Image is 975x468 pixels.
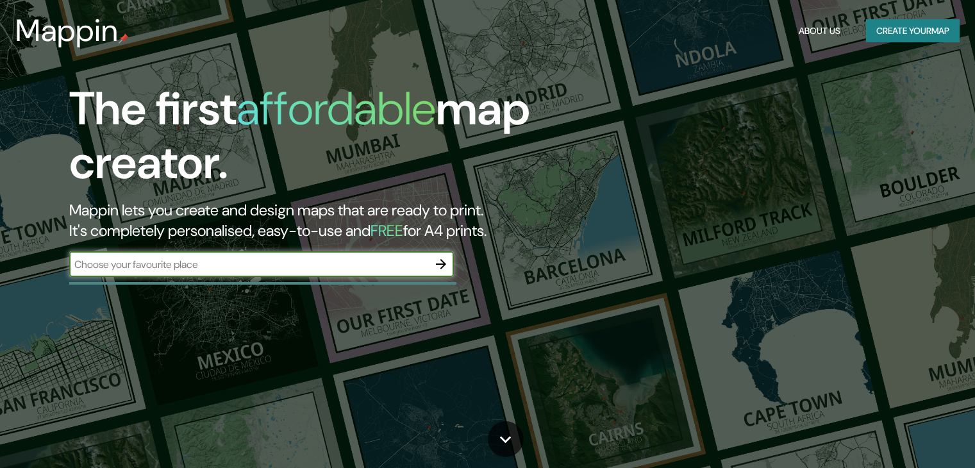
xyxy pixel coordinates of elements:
h1: affordable [237,79,436,138]
h2: Mappin lets you create and design maps that are ready to print. It's completely personalised, eas... [69,200,557,241]
img: mappin-pin [119,33,129,44]
h1: The first map creator. [69,82,557,200]
h3: Mappin [15,13,119,49]
h5: FREE [371,221,403,240]
button: Create yourmap [866,19,960,43]
input: Choose your favourite place [69,257,428,272]
button: About Us [794,19,846,43]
